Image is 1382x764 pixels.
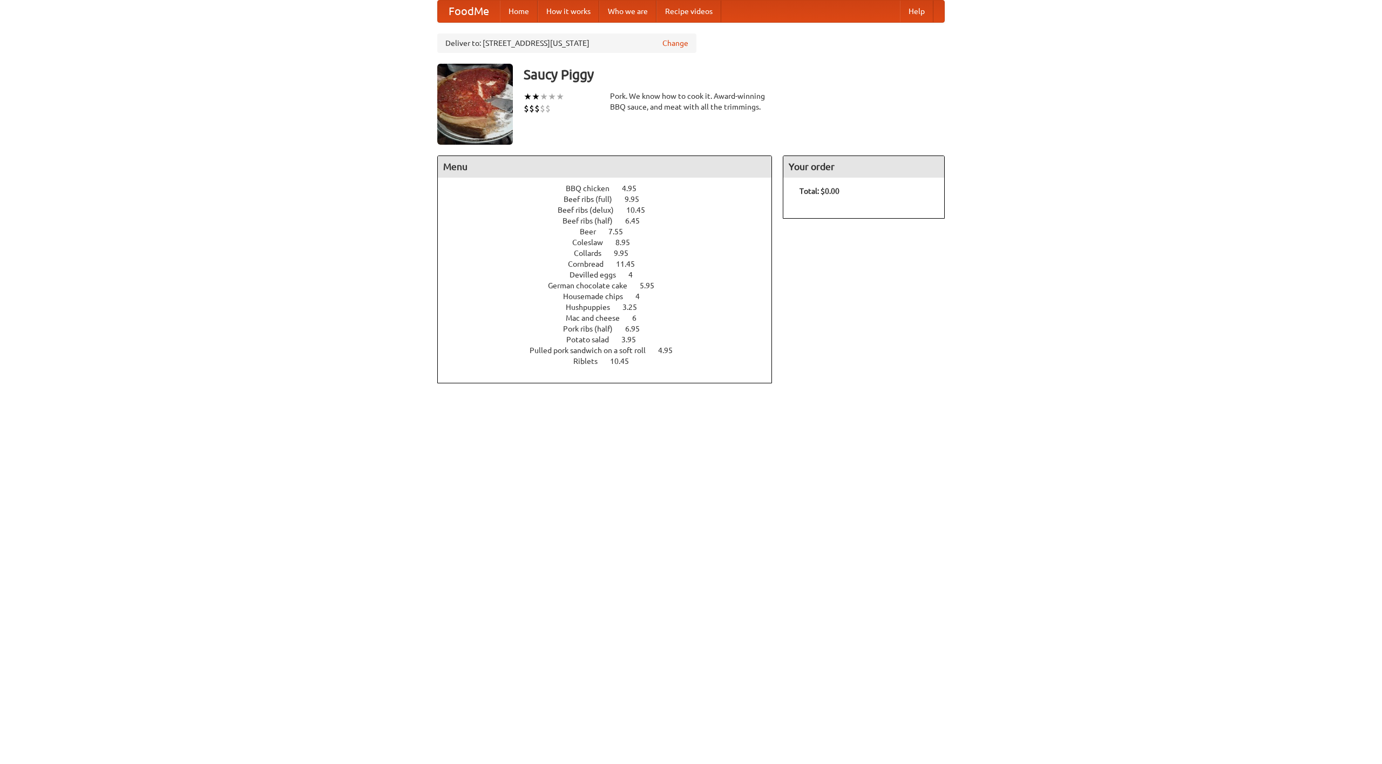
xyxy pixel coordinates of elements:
a: Pulled pork sandwich on a soft roll 4.95 [530,346,693,355]
li: ★ [524,91,532,103]
a: Recipe videos [656,1,721,22]
span: 4 [635,292,651,301]
a: How it works [538,1,599,22]
b: Total: $0.00 [800,187,839,195]
a: Devilled eggs 4 [570,271,653,279]
a: Home [500,1,538,22]
div: Deliver to: [STREET_ADDRESS][US_STATE] [437,33,696,53]
span: 7.55 [608,227,634,236]
span: 4.95 [658,346,683,355]
img: angular.jpg [437,64,513,145]
a: Beef ribs (delux) 10.45 [558,206,665,214]
a: Riblets 10.45 [573,357,649,366]
span: Devilled eggs [570,271,627,279]
a: BBQ chicken 4.95 [566,184,656,193]
span: Pork ribs (half) [563,324,624,333]
div: Pork. We know how to cook it. Award-winning BBQ sauce, and meat with all the trimmings. [610,91,772,112]
span: 3.95 [621,335,647,344]
span: Beer [580,227,607,236]
span: 11.45 [616,260,646,268]
span: Housemade chips [563,292,634,301]
span: 9.95 [625,195,650,204]
li: ★ [548,91,556,103]
span: Cornbread [568,260,614,268]
li: $ [540,103,545,114]
span: 8.95 [615,238,641,247]
span: 9.95 [614,249,639,258]
a: Change [662,38,688,49]
a: Help [900,1,933,22]
li: $ [534,103,540,114]
span: Riblets [573,357,608,366]
a: Mac and cheese 6 [566,314,656,322]
a: Potato salad 3.95 [566,335,656,344]
a: Coleslaw 8.95 [572,238,650,247]
a: Collards 9.95 [574,249,648,258]
span: 5.95 [640,281,665,290]
span: 10.45 [610,357,640,366]
span: Coleslaw [572,238,614,247]
a: Beef ribs (full) 9.95 [564,195,659,204]
span: 4 [628,271,643,279]
span: Hushpuppies [566,303,621,312]
li: $ [529,103,534,114]
span: 6.45 [625,217,651,225]
a: German chocolate cake 5.95 [548,281,674,290]
span: 6 [632,314,647,322]
span: Pulled pork sandwich on a soft roll [530,346,656,355]
span: German chocolate cake [548,281,638,290]
span: Mac and cheese [566,314,631,322]
li: ★ [532,91,540,103]
a: Cornbread 11.45 [568,260,655,268]
h4: Menu [438,156,771,178]
a: Housemade chips 4 [563,292,660,301]
li: ★ [556,91,564,103]
h3: Saucy Piggy [524,64,945,85]
h4: Your order [783,156,944,178]
span: 10.45 [626,206,656,214]
span: Beef ribs (half) [563,217,624,225]
li: $ [545,103,551,114]
a: Hushpuppies 3.25 [566,303,657,312]
span: 4.95 [622,184,647,193]
span: Potato salad [566,335,620,344]
span: BBQ chicken [566,184,620,193]
span: 6.95 [625,324,651,333]
span: Beef ribs (full) [564,195,623,204]
a: Who we are [599,1,656,22]
a: Beef ribs (half) 6.45 [563,217,660,225]
a: FoodMe [438,1,500,22]
a: Pork ribs (half) 6.95 [563,324,660,333]
a: Beer 7.55 [580,227,643,236]
li: $ [524,103,529,114]
span: Beef ribs (delux) [558,206,625,214]
span: 3.25 [622,303,648,312]
li: ★ [540,91,548,103]
span: Collards [574,249,612,258]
